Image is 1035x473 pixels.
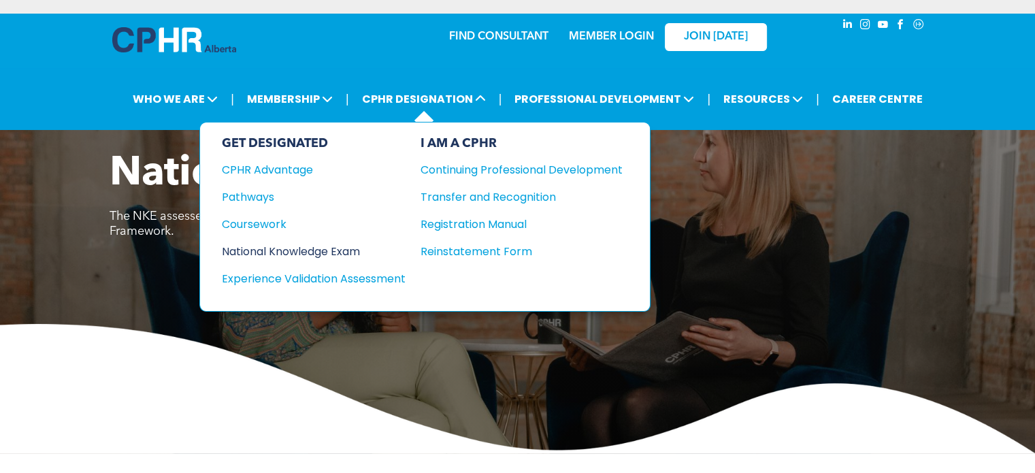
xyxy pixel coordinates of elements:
a: Social network [911,17,926,35]
span: PROFESSIONAL DEVELOPMENT [510,86,698,112]
a: National Knowledge Exam [222,243,406,260]
a: CPHR Advantage [222,161,406,178]
a: FIND CONSULTANT [449,31,548,42]
div: Experience Validation Assessment [222,270,387,287]
div: Reinstatement Form [421,243,602,260]
a: MEMBER LOGIN [569,31,654,42]
div: Coursework [222,216,387,233]
a: Continuing Professional Development [421,161,623,178]
li: | [707,85,710,113]
span: JOIN [DATE] [684,31,748,44]
span: WHO WE ARE [129,86,222,112]
li: | [816,85,819,113]
div: GET DESIGNATED [222,136,406,151]
a: Experience Validation Assessment [222,270,406,287]
a: instagram [858,17,873,35]
li: | [499,85,502,113]
div: I AM A CPHR [421,136,623,151]
a: JOIN [DATE] [665,23,767,51]
div: National Knowledge Exam [222,243,387,260]
div: Continuing Professional Development [421,161,602,178]
a: Registration Manual [421,216,623,233]
div: Transfer and Recognition [421,189,602,206]
div: Pathways [222,189,387,206]
span: National Knowledge Exam [110,154,638,195]
li: | [346,85,349,113]
li: | [231,85,234,113]
div: Registration Manual [421,216,602,233]
img: A blue and white logo for cp alberta [112,27,236,52]
a: CAREER CENTRE [828,86,927,112]
a: linkedin [840,17,855,35]
span: RESOURCES [719,86,807,112]
span: MEMBERSHIP [243,86,337,112]
a: Transfer and Recognition [421,189,623,206]
span: The NKE assesses your understanding of the CPHR Competency Framework. [110,210,460,238]
a: facebook [893,17,908,35]
a: youtube [876,17,891,35]
a: Reinstatement Form [421,243,623,260]
a: Coursework [222,216,406,233]
div: CPHR Advantage [222,161,387,178]
a: Pathways [222,189,406,206]
span: CPHR DESIGNATION [358,86,490,112]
